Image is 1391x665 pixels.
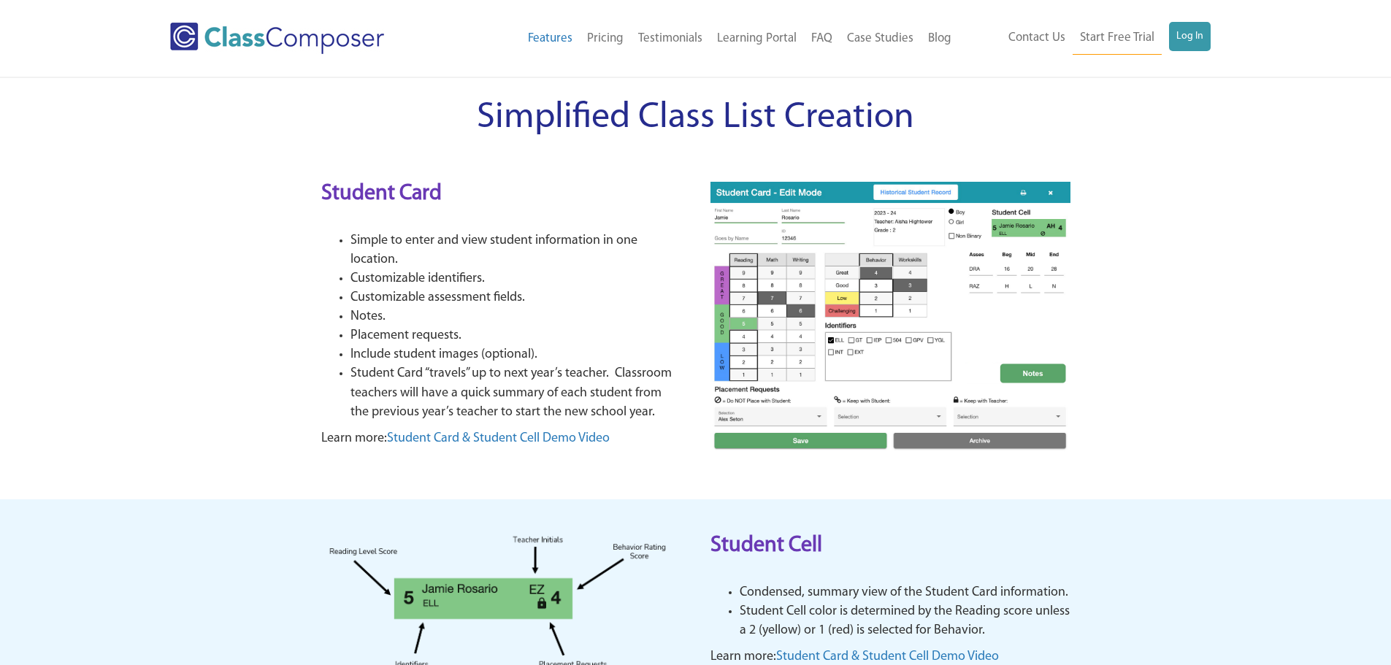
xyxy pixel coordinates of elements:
[170,23,384,54] img: Class Composer
[521,23,580,55] a: Features
[350,326,681,345] li: Placement requests.
[776,650,999,664] a: Student Card & Student Cell Demo Video
[1073,22,1162,55] a: Start Free Trial
[710,531,1070,561] h2: Student Cell
[444,23,959,55] nav: Header Menu
[740,605,1070,637] span: Student Cell color is determined by the Reading score unless a 2 (yellow) or 1 (red) is selected ...
[1001,22,1073,54] a: Contact Us
[580,23,631,55] a: Pricing
[804,23,840,55] a: FAQ
[350,231,681,269] li: Simple to enter and view student information in one location.
[1169,22,1211,51] a: Log In
[740,586,1068,599] span: Condensed, summary view of the Student Card information.
[321,179,681,210] h2: Student Card
[631,23,710,55] a: Testimonials
[350,307,681,326] li: Notes.
[321,432,387,445] span: Learn more:
[710,23,804,55] a: Learning Portal
[387,432,610,445] a: Student Card & Student Cell Demo Video
[710,650,776,664] span: Learn more:
[350,288,681,307] li: Customizable assessment fields.
[710,182,1070,453] img: student card 6
[350,364,681,421] li: Student Card “travels” up to next year’s teacher. Classroom teachers will have a quick summary of...
[477,99,914,137] span: Simplified Class List Creation
[921,23,959,55] a: Blog
[350,269,681,288] li: Customizable identifiers.
[350,345,681,364] li: Include student images (optional).
[959,22,1211,55] nav: Header Menu
[840,23,921,55] a: Case Studies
